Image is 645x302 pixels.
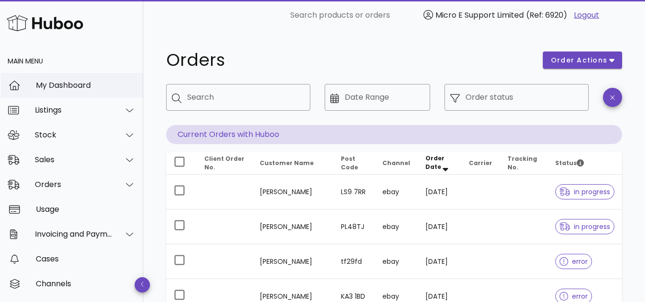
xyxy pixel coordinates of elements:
[500,152,548,175] th: Tracking No.
[35,105,113,115] div: Listings
[35,130,113,139] div: Stock
[333,152,375,175] th: Post Code
[36,254,136,263] div: Cases
[508,155,537,171] span: Tracking No.
[333,209,375,244] td: PL48TJ
[375,244,418,279] td: ebay
[461,152,500,175] th: Carrier
[435,10,524,21] span: Micro E Support Limited
[252,152,333,175] th: Customer Name
[560,258,588,265] span: error
[560,293,588,300] span: error
[382,159,410,167] span: Channel
[36,279,136,288] div: Channels
[418,244,461,279] td: [DATE]
[252,244,333,279] td: [PERSON_NAME]
[36,81,136,90] div: My Dashboard
[548,152,622,175] th: Status
[166,125,622,144] p: Current Orders with Huboo
[375,175,418,209] td: ebay
[418,175,461,209] td: [DATE]
[560,188,610,195] span: in progress
[375,152,418,175] th: Channel
[35,155,113,164] div: Sales
[418,209,461,244] td: [DATE]
[550,55,608,65] span: order actions
[197,152,252,175] th: Client Order No.
[204,155,244,171] span: Client Order No.
[333,244,375,279] td: tf29fd
[166,52,531,69] h1: Orders
[333,175,375,209] td: LS9 7RR
[418,152,461,175] th: Order Date: Sorted descending. Activate to remove sorting.
[35,229,113,239] div: Invoicing and Payments
[341,155,358,171] span: Post Code
[36,205,136,214] div: Usage
[7,13,83,33] img: Huboo Logo
[555,159,584,167] span: Status
[560,223,610,230] span: in progress
[469,159,492,167] span: Carrier
[260,159,314,167] span: Customer Name
[543,52,622,69] button: order actions
[574,10,599,21] a: Logout
[252,175,333,209] td: [PERSON_NAME]
[35,180,113,189] div: Orders
[252,209,333,244] td: [PERSON_NAME]
[425,154,444,171] span: Order Date
[526,10,567,21] span: (Ref: 6920)
[375,209,418,244] td: ebay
